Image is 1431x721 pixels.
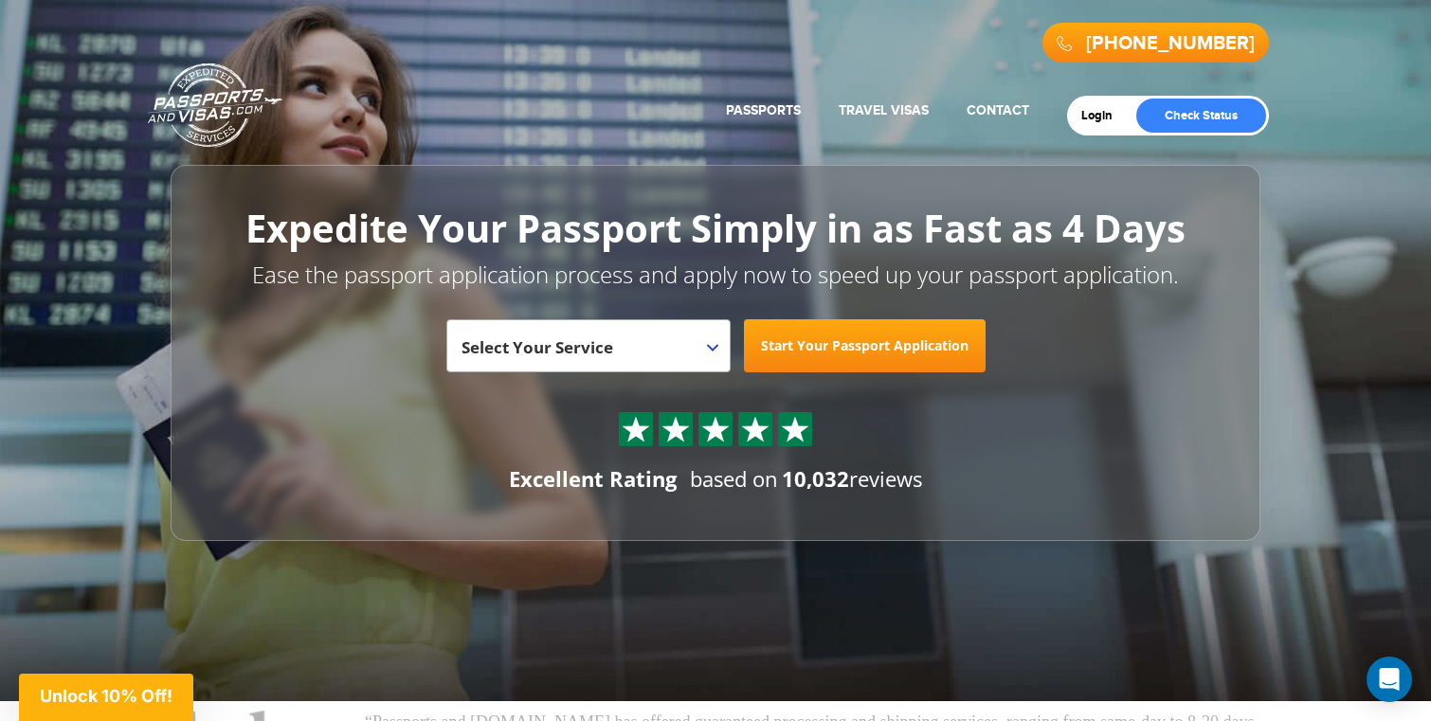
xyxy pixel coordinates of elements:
[148,63,282,148] a: Passports & [DOMAIN_NAME]
[782,464,922,493] span: reviews
[744,319,986,372] a: Start Your Passport Application
[782,464,849,493] strong: 10,032
[661,415,690,443] img: Sprite St
[462,327,711,380] span: Select Your Service
[509,464,677,494] div: Excellent Rating
[726,102,801,118] a: Passports
[446,319,731,372] span: Select Your Service
[1367,657,1412,702] div: Open Intercom Messenger
[19,674,193,721] div: Unlock 10% Off!
[1136,99,1266,133] a: Check Status
[40,686,172,706] span: Unlock 10% Off!
[741,415,770,443] img: Sprite St
[462,336,613,358] span: Select Your Service
[781,415,809,443] img: Sprite St
[701,415,730,443] img: Sprite St
[967,102,1029,118] a: Contact
[1081,108,1126,123] a: Login
[839,102,929,118] a: Travel Visas
[213,259,1218,291] p: Ease the passport application process and apply now to speed up your passport application.
[690,464,778,493] span: based on
[1086,32,1255,55] a: [PHONE_NUMBER]
[213,207,1218,249] h1: Expedite Your Passport Simply in as Fast as 4 Days
[622,415,650,443] img: Sprite St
